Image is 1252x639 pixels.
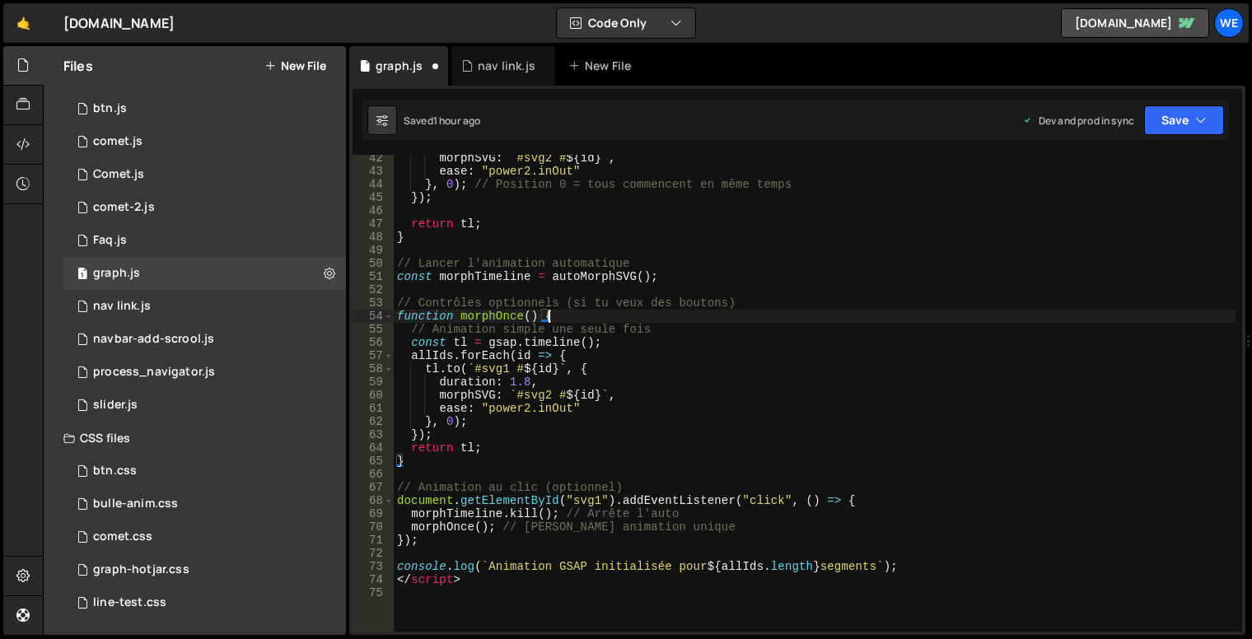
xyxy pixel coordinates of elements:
[353,310,394,323] div: 54
[353,520,394,534] div: 70
[63,224,346,257] div: 17167/47672.js
[353,283,394,296] div: 52
[433,114,481,128] div: 1 hour ago
[353,494,394,507] div: 68
[353,152,394,165] div: 42
[93,101,127,116] div: btn.js
[353,204,394,217] div: 46
[353,323,394,336] div: 55
[353,402,394,415] div: 61
[93,266,140,281] div: graph.js
[353,547,394,560] div: 72
[353,389,394,402] div: 60
[353,178,394,191] div: 44
[353,244,394,257] div: 49
[63,257,346,290] div: 17167/47871.js
[353,296,394,310] div: 53
[353,428,394,441] div: 63
[63,125,346,158] div: 17167/47407.js
[44,422,346,455] div: CSS files
[93,497,178,511] div: bulle-anim.css
[63,158,346,191] div: 17167/47404.js
[63,455,346,487] div: 17167/47836.css
[1061,8,1209,38] a: [DOMAIN_NAME]
[63,356,346,389] div: 17167/47466.js
[353,481,394,494] div: 67
[93,233,127,248] div: Faq.js
[63,389,346,422] div: 17167/47522.js
[63,323,346,356] div: 17167/47443.js
[63,191,346,224] div: 17167/47405.js
[353,415,394,428] div: 62
[353,560,394,573] div: 73
[353,270,394,283] div: 51
[93,200,155,215] div: comet-2.js
[353,455,394,468] div: 65
[353,191,394,204] div: 45
[93,365,215,380] div: process_navigator.js
[1022,114,1134,128] div: Dev and prod in sync
[353,534,394,547] div: 71
[353,362,394,375] div: 58
[77,268,87,282] span: 1
[264,59,326,72] button: New File
[478,58,535,74] div: nav link.js
[63,92,346,125] div: 17167/47401.js
[93,562,189,577] div: graph-hotjar.css
[404,114,480,128] div: Saved
[93,299,151,314] div: nav link.js
[353,257,394,270] div: 50
[93,595,166,610] div: line-test.css
[568,58,638,74] div: New File
[353,375,394,389] div: 59
[353,468,394,481] div: 66
[353,231,394,244] div: 48
[63,487,346,520] div: 17167/47828.css
[63,553,346,586] div: 17167/47858.css
[1214,8,1244,38] a: We
[353,573,394,586] div: 74
[93,529,152,544] div: comet.css
[63,290,346,323] div: 17167/47512.js
[353,586,394,599] div: 75
[63,57,93,75] h2: Files
[93,167,144,182] div: Comet.js
[63,586,346,619] div: 17167/47403.css
[93,464,137,478] div: btn.css
[63,13,175,33] div: [DOMAIN_NAME]
[353,336,394,349] div: 56
[353,349,394,362] div: 57
[93,398,138,413] div: slider.js
[93,332,214,347] div: navbar-add-scrool.js
[63,520,346,553] div: 17167/47408.css
[93,134,142,149] div: comet.js
[353,441,394,455] div: 64
[1144,105,1224,135] button: Save
[3,3,44,43] a: 🤙
[353,507,394,520] div: 69
[557,8,695,38] button: Code Only
[353,165,394,178] div: 43
[353,217,394,231] div: 47
[376,58,423,74] div: graph.js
